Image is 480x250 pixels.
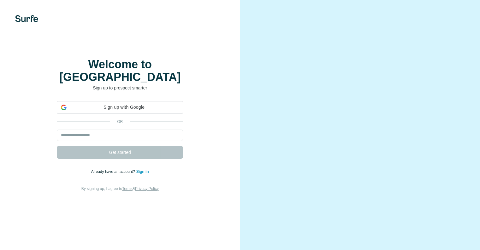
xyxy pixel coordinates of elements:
[57,85,183,91] p: Sign up to prospect smarter
[110,119,130,125] p: or
[122,186,133,191] a: Terms
[91,169,136,174] span: Already have an account?
[57,58,183,83] h1: Welcome to [GEOGRAPHIC_DATA]
[15,15,38,22] img: Surfe's logo
[136,169,149,174] a: Sign in
[69,104,179,111] span: Sign up with Google
[81,186,159,191] span: By signing up, I agree to &
[135,186,159,191] a: Privacy Policy
[57,101,183,114] div: Sign up with Google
